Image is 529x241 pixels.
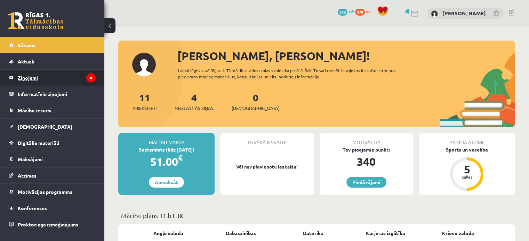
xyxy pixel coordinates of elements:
[320,146,413,153] div: Tev pieejamie punkti
[18,123,72,130] span: [DEMOGRAPHIC_DATA]
[18,189,73,195] span: Motivācijas programma
[86,73,96,83] i: 4
[18,205,47,211] span: Konferences
[133,105,157,112] span: Priekšmeti
[303,230,323,237] a: Datorika
[178,67,416,80] div: Laipni lūgts savā Rīgas 1. Tālmācības vidusskolas skolnieka profilā. Šeit Tu vari redzēt tuvojošo...
[355,9,365,16] span: 379
[18,42,35,48] span: Sākums
[9,102,96,118] a: Mācību resursi
[18,70,96,86] legend: Ziņojumi
[456,164,477,175] div: 5
[320,153,413,170] div: 340
[9,151,96,167] a: Maksājumi
[232,105,280,112] span: [DEMOGRAPHIC_DATA]
[9,167,96,183] a: Atzīmes
[9,200,96,216] a: Konferences
[431,10,438,17] img: Marta Broka
[118,133,215,146] div: Mācību maksa
[121,211,512,220] p: Mācību plāns 11.b1 JK
[226,230,256,237] a: Dabaszinības
[442,230,474,237] a: Krievu valoda
[9,216,96,232] a: Proktoringa izmēģinājums
[419,146,515,153] div: Sports un veselība
[419,133,515,146] div: Pēdējā atzīme
[9,135,96,151] a: Digitālie materiāli
[9,86,96,102] a: Informatīvie ziņojumi
[224,163,310,170] p: Vēl nav pievienotu ieskaišu!
[18,107,51,113] span: Mācību resursi
[9,70,96,86] a: Ziņojumi4
[419,146,515,192] a: Sports un veselība 5 balles
[118,146,215,153] div: Septembris (līdz [DATE])
[18,151,96,167] legend: Maksājumi
[175,91,214,112] a: 4Neizlasītās ziņas
[366,230,405,237] a: Karjeras izglītība
[456,175,477,179] div: balles
[175,105,214,112] span: Neizlasītās ziņas
[178,153,183,163] span: €
[320,133,413,146] div: Motivācija
[18,86,96,102] legend: Informatīvie ziņojumi
[366,9,370,14] span: xp
[177,48,515,64] div: [PERSON_NAME], [PERSON_NAME]!
[133,91,157,112] a: 11Priekšmeti
[118,153,215,170] div: 51.00
[8,12,63,29] a: Rīgas 1. Tālmācības vidusskola
[232,91,280,112] a: 0[DEMOGRAPHIC_DATA]
[18,58,34,64] span: Aktuāli
[149,177,184,188] a: Apmaksāt
[220,133,314,146] div: Tuvākā ieskaite
[338,9,354,14] a: 340 mP
[9,119,96,135] a: [DEMOGRAPHIC_DATA]
[346,177,386,188] a: Piedāvājumi
[355,9,374,14] a: 379 xp
[338,9,347,16] span: 340
[348,9,354,14] span: mP
[18,172,37,179] span: Atzīmes
[18,221,78,227] span: Proktoringa izmēģinājums
[153,230,183,237] a: Angļu valoda
[9,37,96,53] a: Sākums
[9,53,96,69] a: Aktuāli
[9,184,96,200] a: Motivācijas programma
[18,140,59,146] span: Digitālie materiāli
[442,10,486,17] a: [PERSON_NAME]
